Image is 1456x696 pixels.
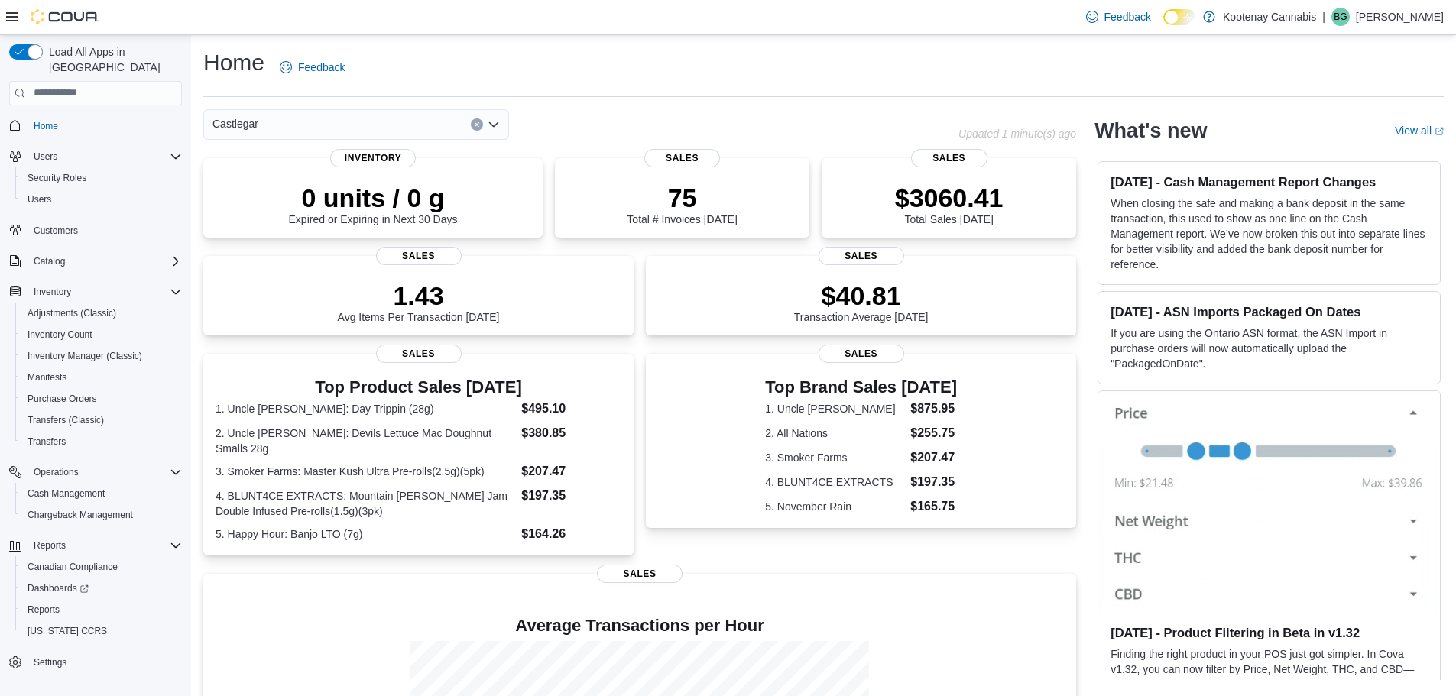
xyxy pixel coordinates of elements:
span: Sales [819,247,904,265]
button: Inventory [3,281,188,303]
dd: $197.35 [910,473,957,491]
span: Canadian Compliance [28,561,118,573]
span: Reports [28,604,60,616]
span: Reports [28,536,182,555]
span: Adjustments (Classic) [21,304,182,322]
span: Home [28,116,182,135]
span: Chargeback Management [28,509,133,521]
button: Catalog [28,252,71,270]
button: Clear input [471,118,483,131]
dt: 4. BLUNT4CE EXTRACTS: Mountain [PERSON_NAME] Jam Double Infused Pre-rolls(1.5g)(3pk) [216,488,515,519]
span: Manifests [28,371,66,384]
div: Total Sales [DATE] [895,183,1004,225]
p: Kootenay Cannabis [1223,8,1316,26]
span: Inventory Count [21,325,182,344]
svg: External link [1435,127,1444,136]
button: [US_STATE] CCRS [15,620,188,642]
a: Transfers (Classic) [21,411,110,429]
dt: 4. BLUNT4CE EXTRACTS [765,474,904,490]
dd: $207.47 [521,462,621,481]
dd: $495.10 [521,400,621,418]
a: Home [28,117,64,135]
a: Feedback [274,52,351,83]
button: Catalog [3,251,188,272]
div: Brian Gray [1331,8,1350,26]
span: Inventory Count [28,329,92,341]
button: Adjustments (Classic) [15,303,188,324]
span: Security Roles [28,172,86,184]
p: $40.81 [794,280,929,311]
button: Operations [3,461,188,483]
a: Users [21,190,57,209]
span: [US_STATE] CCRS [28,625,107,637]
button: Users [3,146,188,167]
dt: 5. November Rain [765,499,904,514]
span: Inventory Manager (Classic) [21,347,182,365]
span: Purchase Orders [21,390,182,408]
span: Manifests [21,368,182,387]
p: 1.43 [338,280,500,311]
h1: Home [203,47,264,78]
span: Customers [28,221,182,240]
dt: 3. Smoker Farms: Master Kush Ultra Pre-rolls(2.5g)(5pk) [216,464,515,479]
p: When closing the safe and making a bank deposit in the same transaction, this used to show as one... [1111,196,1428,272]
span: Catalog [28,252,182,270]
dd: $207.47 [910,448,957,467]
span: Inventory [330,149,416,167]
p: | [1322,8,1325,26]
span: Transfers [28,435,66,448]
span: Chargeback Management [21,506,182,524]
span: Dashboards [28,582,89,594]
a: Transfers [21,432,72,451]
button: Inventory Count [15,324,188,345]
button: Manifests [15,367,188,388]
a: [US_STATE] CCRS [21,622,113,640]
a: Manifests [21,368,73,387]
a: Inventory Count [21,325,99,344]
span: Feedback [1104,9,1151,24]
dd: $165.75 [910,497,957,516]
button: Reports [15,599,188,620]
a: Adjustments (Classic) [21,304,122,322]
p: [PERSON_NAME] [1356,8,1444,26]
span: Users [28,193,51,206]
a: Cash Management [21,484,111,503]
span: Security Roles [21,169,182,187]
dd: $197.35 [521,487,621,505]
span: Sales [376,247,462,265]
button: Inventory Manager (Classic) [15,345,188,367]
a: Inventory Manager (Classic) [21,347,148,365]
dt: 1. Uncle [PERSON_NAME] [765,401,904,416]
button: Reports [28,536,72,555]
dd: $380.85 [521,424,621,442]
p: $3060.41 [895,183,1004,213]
button: Reports [3,535,188,556]
span: Canadian Compliance [21,558,182,576]
span: Sales [376,345,462,363]
span: Users [21,190,182,209]
button: Home [3,115,188,137]
dd: $255.75 [910,424,957,442]
span: Sales [911,149,987,167]
dt: 2. All Nations [765,426,904,441]
button: Customers [3,219,188,241]
span: Cash Management [28,487,105,500]
span: Catalog [34,255,65,267]
h3: Top Brand Sales [DATE] [765,378,957,397]
button: Operations [28,463,85,481]
h4: Average Transactions per Hour [216,617,1064,635]
a: Security Roles [21,169,92,187]
span: Transfers [21,432,182,451]
a: Canadian Compliance [21,558,124,576]
h2: What's new [1094,118,1207,143]
p: 0 units / 0 g [289,183,458,213]
button: Transfers [15,431,188,452]
div: Avg Items Per Transaction [DATE] [338,280,500,323]
span: Sales [644,149,721,167]
h3: [DATE] - ASN Imports Packaged On Dates [1111,304,1428,319]
span: Dashboards [21,579,182,597]
span: Inventory [28,283,182,301]
button: Open list of options [488,118,500,131]
input: Dark Mode [1163,9,1195,25]
button: Chargeback Management [15,504,188,526]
